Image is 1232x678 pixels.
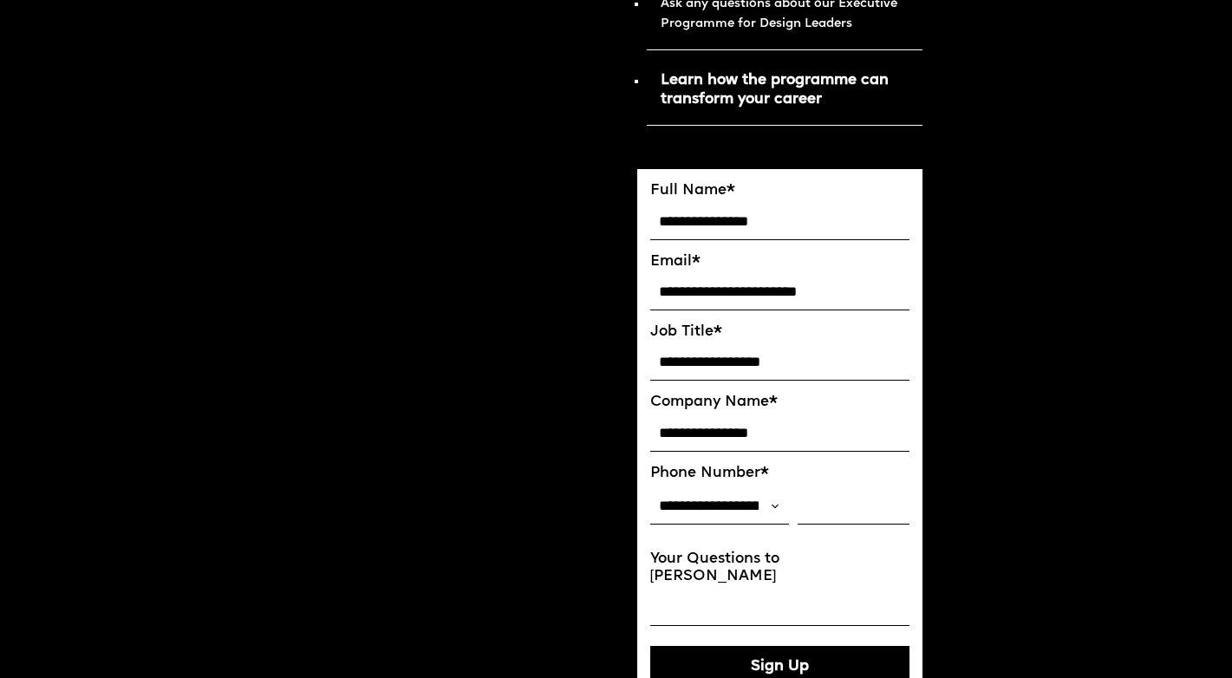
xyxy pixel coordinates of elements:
[650,394,910,411] label: Company Name
[661,73,889,107] strong: Learn how the programme can transform your career
[650,253,910,271] label: Email
[650,323,910,341] label: Job Title
[650,551,910,586] label: Your Questions to [PERSON_NAME]
[650,465,910,482] label: Phone Number
[650,182,910,199] label: Full Name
